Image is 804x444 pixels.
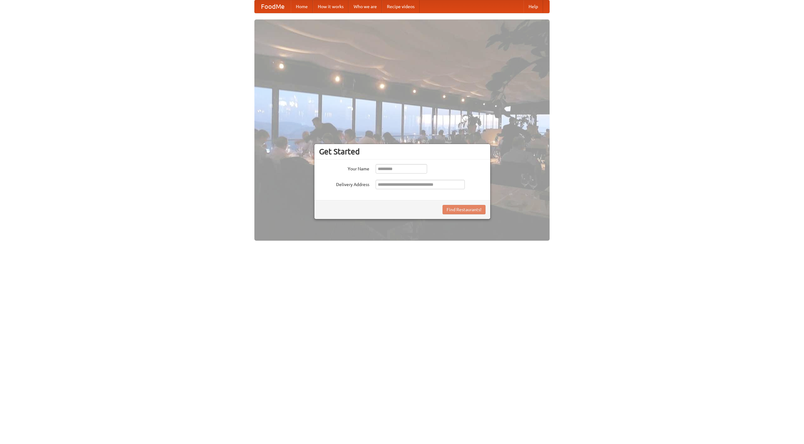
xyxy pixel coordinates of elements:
a: Who we are [349,0,382,13]
label: Your Name [319,164,369,172]
a: Help [524,0,543,13]
a: Recipe videos [382,0,420,13]
a: FoodMe [255,0,291,13]
a: How it works [313,0,349,13]
a: Home [291,0,313,13]
button: Find Restaurants! [443,205,486,214]
h3: Get Started [319,147,486,156]
label: Delivery Address [319,180,369,188]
